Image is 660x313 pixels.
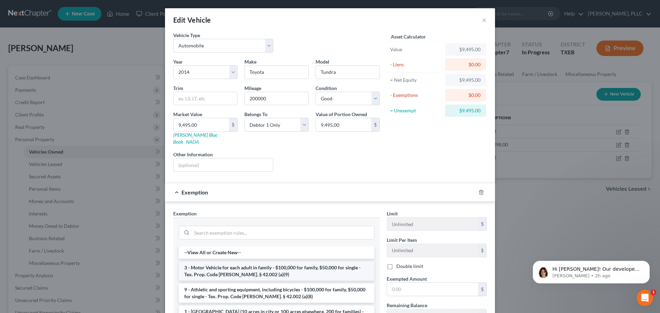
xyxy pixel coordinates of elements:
span: 1 [651,290,656,295]
input: 0.00 [387,283,478,296]
a: NADA [186,139,199,145]
button: × [482,16,487,24]
span: Limit [387,211,398,216]
div: $0.00 [451,61,481,68]
label: Remaining Balance [387,302,427,309]
div: $9,495.00 [451,107,481,114]
span: Exemption [181,189,208,195]
a: [PERSON_NAME] Blue Book [173,132,217,145]
span: Exemption [173,211,197,216]
input: -- [387,244,478,257]
div: - Exemptions [390,92,442,99]
input: 0.00 [316,118,371,131]
input: Search exemption rules... [192,226,374,239]
label: Limit Per Item [387,236,417,244]
div: $ [478,283,486,296]
label: Other Information [173,151,213,158]
div: Value [390,46,442,53]
div: $9,495.00 [451,77,481,83]
input: (optional) [174,158,273,171]
input: -- [245,92,308,105]
div: $ [478,244,486,257]
span: Make [244,59,256,65]
input: ex. Nissan [245,66,308,79]
input: ex. Altima [316,66,379,79]
div: = Unexempt [390,107,442,114]
div: $0.00 [451,92,481,99]
div: Edit Vehicle [173,15,211,25]
iframe: Intercom notifications message [522,246,660,294]
label: Market Value [173,111,202,118]
li: 3 - Motor Vehicle for each adult in family - $100,000 for family, $50,000 for single - Tex. Prop.... [179,261,374,281]
div: $ [478,217,486,231]
li: --View All or Create New-- [179,246,374,259]
label: Mileage [244,85,261,92]
input: ex. LS, LT, etc [174,92,237,105]
label: Double limit [396,263,423,270]
label: Year [173,58,183,65]
div: $ [229,118,237,131]
div: = Net Equity [390,77,442,83]
label: Model [316,58,329,65]
div: $9,495.00 [451,46,481,53]
input: 0.00 [174,118,229,131]
label: Trim [173,85,183,92]
input: -- [387,217,478,231]
label: Condition [316,85,337,92]
li: 9 - Athletic and sporting equipment, including bicycles - $100,000 for family, $50,000 for single... [179,283,374,303]
label: Value of Portion Owned [316,111,367,118]
label: Asset Calculator [391,33,426,40]
label: Vehicle Type [173,32,200,39]
iframe: Intercom live chat [637,290,653,306]
div: $ [371,118,379,131]
div: - Liens [390,61,442,68]
span: Belongs To [244,111,267,117]
span: Exempted Amount [387,276,427,282]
